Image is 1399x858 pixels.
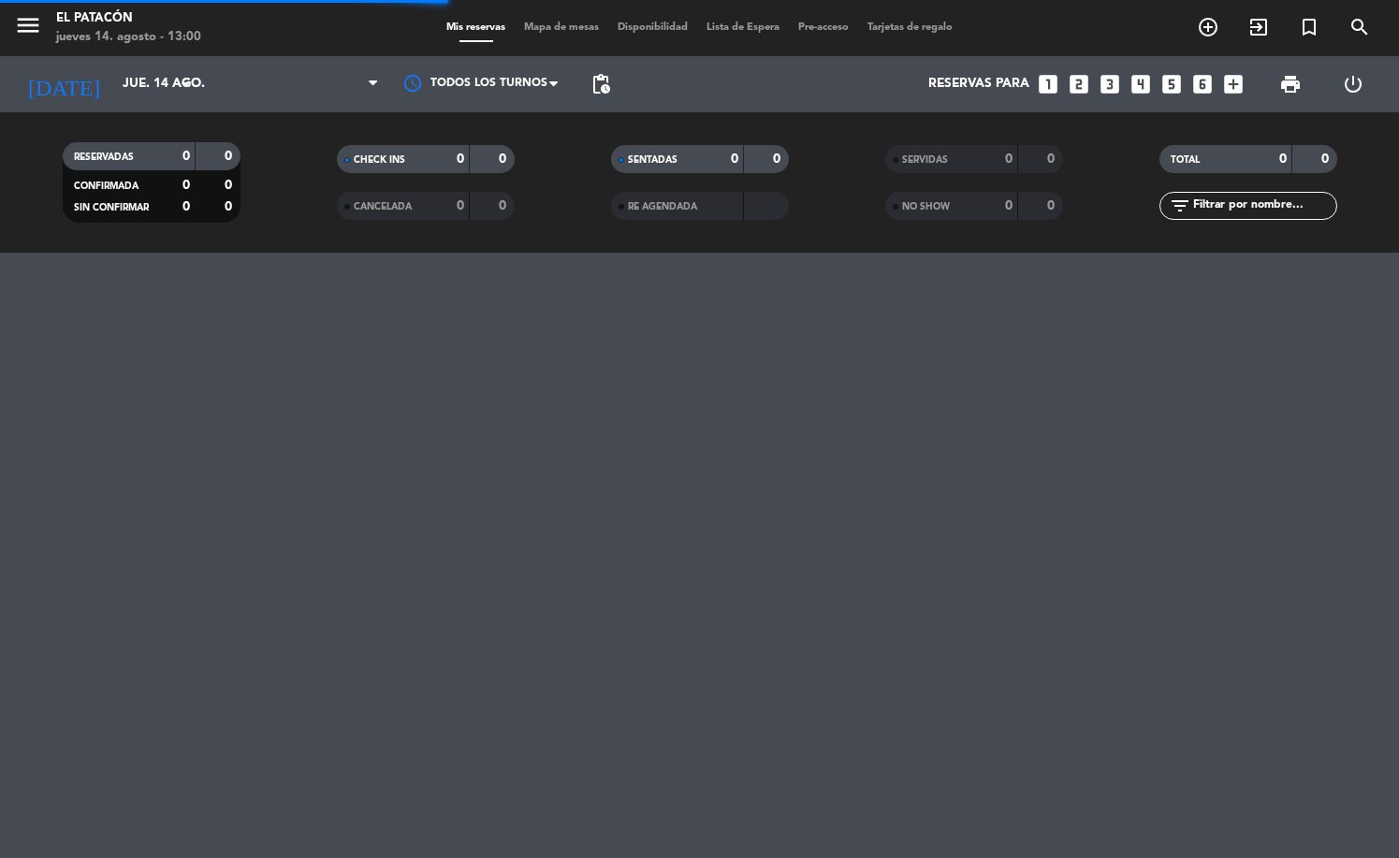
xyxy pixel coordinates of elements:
[628,202,697,211] span: RE AGENDADA
[354,202,412,211] span: CANCELADA
[1191,196,1336,216] input: Filtrar por nombre...
[1036,72,1060,96] i: looks_one
[928,77,1029,92] span: Reservas para
[499,199,510,212] strong: 0
[1171,155,1200,165] span: TOTAL
[437,22,515,33] span: Mis reservas
[789,22,858,33] span: Pre-acceso
[902,202,950,211] span: NO SHOW
[628,155,678,165] span: SENTADAS
[590,73,612,95] span: pending_actions
[56,28,201,47] div: jueves 14. agosto - 13:00
[1321,56,1385,112] div: LOG OUT
[225,150,236,163] strong: 0
[1221,72,1246,96] i: add_box
[1169,195,1191,217] i: filter_list
[182,150,190,163] strong: 0
[174,73,197,95] i: arrow_drop_down
[902,155,948,165] span: SERVIDAS
[1298,16,1320,38] i: turned_in_not
[1098,72,1122,96] i: looks_3
[225,200,236,213] strong: 0
[56,9,201,28] div: El Patacón
[182,200,190,213] strong: 0
[515,22,608,33] span: Mapa de mesas
[1321,153,1333,166] strong: 0
[1005,199,1013,212] strong: 0
[14,11,42,46] button: menu
[74,153,134,162] span: RESERVADAS
[1342,73,1364,95] i: power_settings_new
[1279,153,1287,166] strong: 0
[1047,199,1058,212] strong: 0
[225,179,236,192] strong: 0
[1005,153,1013,166] strong: 0
[1197,16,1219,38] i: add_circle_outline
[182,179,190,192] strong: 0
[1159,72,1184,96] i: looks_5
[773,153,784,166] strong: 0
[74,203,149,212] span: SIN CONFIRMAR
[14,11,42,39] i: menu
[697,22,789,33] span: Lista de Espera
[1247,16,1270,38] i: exit_to_app
[74,182,138,191] span: CONFIRMADA
[608,22,697,33] span: Disponibilidad
[1047,153,1058,166] strong: 0
[1129,72,1153,96] i: looks_4
[457,199,464,212] strong: 0
[1348,16,1371,38] i: search
[1279,73,1302,95] span: print
[731,153,738,166] strong: 0
[1190,72,1215,96] i: looks_6
[354,155,405,165] span: CHECK INS
[457,153,464,166] strong: 0
[499,153,510,166] strong: 0
[858,22,962,33] span: Tarjetas de regalo
[14,64,113,105] i: [DATE]
[1067,72,1091,96] i: looks_two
